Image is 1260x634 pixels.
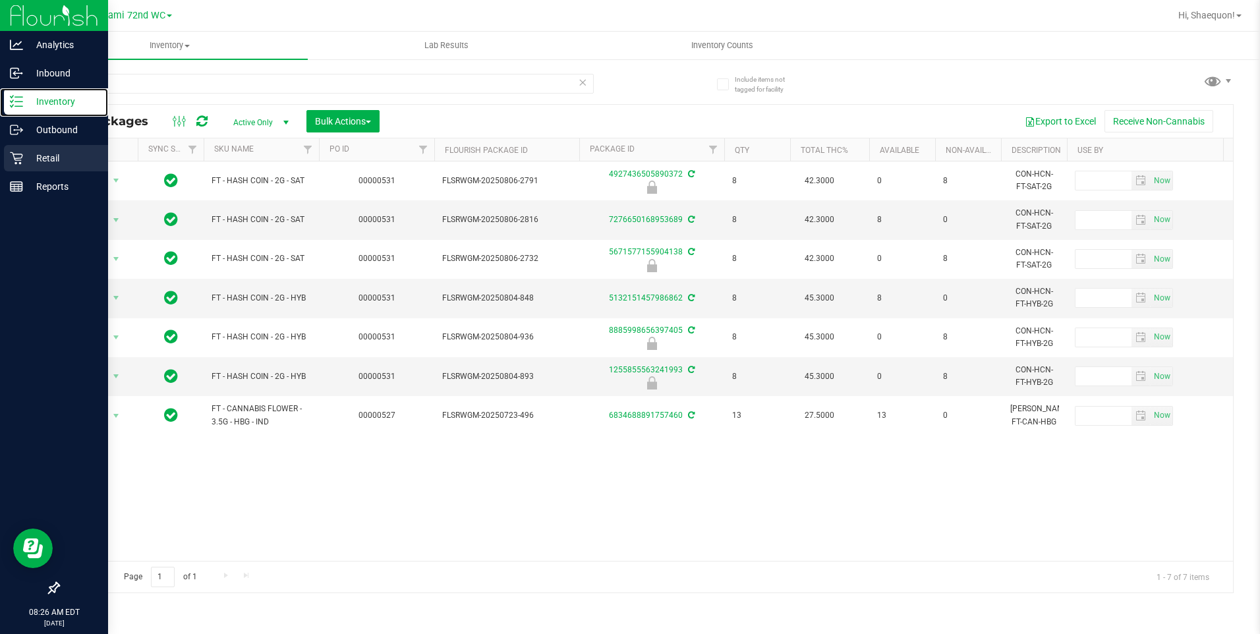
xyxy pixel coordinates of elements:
span: Inventory Counts [673,40,771,51]
span: select [1131,328,1151,347]
span: Bulk Actions [315,116,371,127]
span: All Packages [69,114,161,129]
a: 1255855563241993 [609,365,683,374]
a: Filter [182,138,204,161]
span: Set Current date [1151,250,1173,269]
a: Inventory [32,32,308,59]
span: 8 [732,292,782,304]
span: Sync from Compliance System [686,365,695,374]
span: select [1151,171,1172,190]
span: 1 - 7 of 7 items [1146,567,1220,587]
a: Flourish Package ID [445,146,528,155]
span: select [108,289,125,307]
a: Filter [413,138,434,161]
span: 8 [877,214,927,226]
a: 00000531 [358,293,395,303]
span: Set Current date [1151,406,1173,425]
inline-svg: Reports [10,180,23,193]
iframe: Resource center [13,529,53,568]
span: FLSRWGM-20250804-893 [442,370,571,383]
span: In Sync [164,406,178,424]
span: 8 [732,331,782,343]
span: select [108,367,125,386]
div: CON-HCN-FT-HYB-2G [1009,324,1059,351]
span: 0 [877,252,927,265]
span: Inventory [32,40,308,51]
span: select [1151,407,1172,425]
a: Package ID [590,144,635,154]
span: Set Current date [1151,210,1173,229]
span: In Sync [164,367,178,386]
span: FT - HASH COIN - 2G - SAT [212,214,311,226]
span: Sync from Compliance System [686,326,695,335]
span: FLSRWGM-20250806-2816 [442,214,571,226]
span: Hi, Shaequon! [1178,10,1235,20]
a: Sync Status [148,144,199,154]
span: Set Current date [1151,171,1173,190]
a: 4927436505890372 [609,169,683,179]
span: 0 [877,370,927,383]
p: Inbound [23,65,102,81]
p: 08:26 AM EDT [6,606,102,618]
span: 42.3000 [798,249,841,268]
p: [DATE] [6,618,102,628]
div: Launch Hold [577,337,726,350]
span: select [108,328,125,347]
span: 0 [943,409,993,422]
p: Outbound [23,122,102,138]
a: Inventory Counts [585,32,861,59]
button: Receive Non-Cannabis [1104,110,1213,132]
div: Launch Hold [577,376,726,389]
span: 8 [732,214,782,226]
a: 6834688891757460 [609,411,683,420]
span: 0 [877,331,927,343]
a: 8885998656397405 [609,326,683,335]
span: Sync from Compliance System [686,247,695,256]
span: Sync from Compliance System [686,293,695,303]
a: Lab Results [308,32,584,59]
span: FLSRWGM-20250804-936 [442,331,571,343]
span: select [1151,289,1172,307]
a: 5132151457986862 [609,293,683,303]
span: select [1151,211,1172,229]
span: select [1151,328,1172,347]
span: Set Current date [1151,289,1173,308]
inline-svg: Retail [10,152,23,165]
div: Launch Hold [577,259,726,272]
span: select [108,250,125,268]
span: 0 [877,175,927,187]
span: In Sync [164,328,178,346]
span: 27.5000 [798,406,841,425]
span: 13 [877,409,927,422]
span: Miami 72nd WC [97,10,165,21]
a: Non-Available [946,146,1004,155]
a: 00000531 [358,332,395,341]
a: Qty [735,146,749,155]
span: select [108,407,125,425]
inline-svg: Inbound [10,67,23,80]
span: FLSRWGM-20250806-2791 [442,175,571,187]
span: select [1131,211,1151,229]
span: select [1151,367,1172,386]
a: 00000531 [358,372,395,381]
p: Analytics [23,37,102,53]
p: Inventory [23,94,102,109]
span: Set Current date [1151,328,1173,347]
span: 45.3000 [798,328,841,347]
span: 45.3000 [798,289,841,308]
span: In Sync [164,171,178,190]
span: select [1131,171,1151,190]
span: select [1131,367,1151,386]
span: In Sync [164,289,178,307]
inline-svg: Outbound [10,123,23,136]
span: 8 [732,252,782,265]
span: Sync from Compliance System [686,169,695,179]
a: Total THC% [801,146,848,155]
span: FT - HASH COIN - 2G - SAT [212,252,311,265]
inline-svg: Analytics [10,38,23,51]
span: FT - HASH COIN - 2G - HYB [212,331,311,343]
div: CON-HCN-FT-SAT-2G [1009,245,1059,273]
span: Set Current date [1151,367,1173,386]
span: 8 [943,331,993,343]
span: 0 [943,292,993,304]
